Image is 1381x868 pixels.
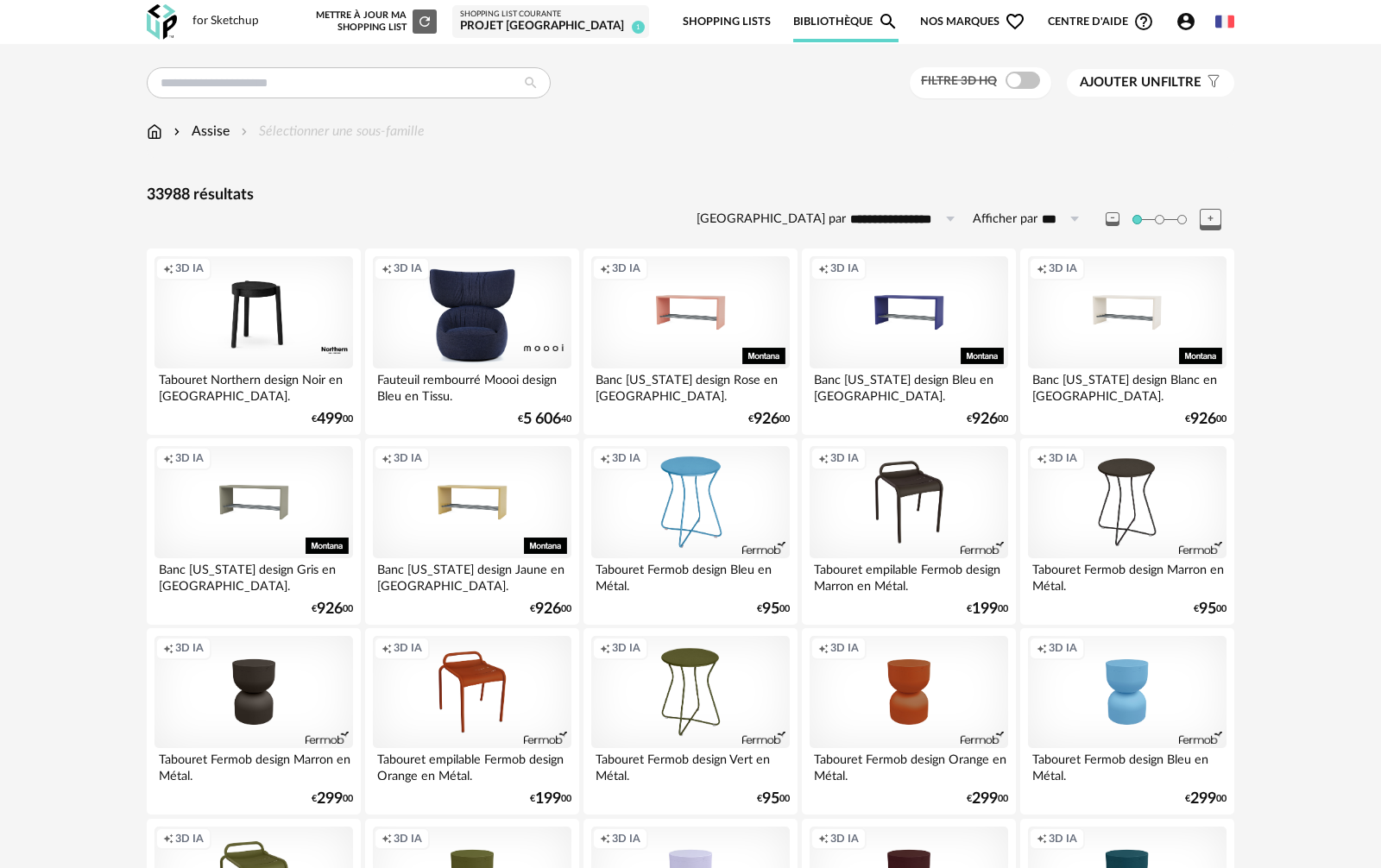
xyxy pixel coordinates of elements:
a: Creation icon 3D IA Banc [US_STATE] design Bleu en [GEOGRAPHIC_DATA]. €92600 [802,248,1016,435]
div: Tabouret Fermob design Marron en Métal. [154,748,353,783]
span: Creation icon [1037,832,1047,846]
span: Creation icon [600,261,610,275]
a: Creation icon 3D IA Tabouret Fermob design Vert en Métal. €9500 [583,628,798,815]
div: € 00 [748,413,790,425]
span: 3D IA [175,261,204,275]
span: Creation icon [382,451,392,465]
span: Creation icon [382,832,392,846]
button: Ajouter unfiltre Filter icon [1067,69,1234,97]
span: 926 [972,413,998,425]
a: Creation icon 3D IA Tabouret empilable Fermob design Marron en Métal. €19900 [802,438,1016,625]
div: Banc [US_STATE] design Jaune en [GEOGRAPHIC_DATA]. [373,558,571,593]
span: Ajouter un [1080,76,1161,89]
span: Creation icon [818,261,829,275]
div: Tabouret Fermob design Bleu en Métal. [591,558,790,593]
img: OXP [147,4,177,40]
span: Account Circle icon [1176,11,1196,32]
span: 3D IA [612,261,640,275]
span: 3D IA [1049,451,1077,465]
a: Shopping List courante Projet [GEOGRAPHIC_DATA] 1 [460,9,641,35]
span: 3D IA [175,832,204,846]
label: [GEOGRAPHIC_DATA] par [697,211,846,228]
span: 3D IA [830,451,859,465]
span: Creation icon [163,451,173,465]
a: Shopping Lists [683,2,771,42]
div: Tabouret empilable Fermob design Marron en Métal. [810,558,1008,593]
img: fr [1215,12,1234,31]
div: € 00 [1185,413,1227,425]
div: for Sketchup [192,14,259,29]
span: 926 [535,603,561,615]
span: 499 [317,413,343,425]
div: Fauteuil rembourré Moooi design Bleu en Tissu. [373,368,571,403]
div: € 00 [530,603,571,615]
span: 3D IA [830,832,859,846]
img: svg+xml;base64,PHN2ZyB3aWR0aD0iMTYiIGhlaWdodD0iMTciIHZpZXdCb3g9IjAgMCAxNiAxNyIgZmlsbD0ibm9uZSIgeG... [147,122,162,142]
span: Creation icon [382,261,392,275]
div: Tabouret Fermob design Vert en Métal. [591,748,790,783]
div: € 40 [518,413,571,425]
span: Creation icon [382,641,392,655]
a: Creation icon 3D IA Tabouret Northern design Noir en [GEOGRAPHIC_DATA]. €49900 [147,248,361,435]
span: filtre [1080,74,1201,91]
div: Tabouret empilable Fermob design Orange en Métal. [373,748,571,783]
span: Creation icon [818,641,829,655]
a: Creation icon 3D IA Tabouret empilable Fermob design Orange en Métal. €19900 [365,628,579,815]
span: Filter icon [1201,74,1221,91]
span: 3D IA [830,641,859,655]
a: Creation icon 3D IA Tabouret Fermob design Marron en Métal. €9500 [1020,438,1234,625]
div: Banc [US_STATE] design Blanc en [GEOGRAPHIC_DATA]. [1028,368,1227,403]
div: € 00 [967,603,1008,615]
span: 3D IA [175,641,204,655]
span: Magnify icon [878,11,899,32]
div: € 00 [1185,793,1227,805]
span: 299 [1190,793,1216,805]
span: 3D IA [175,451,204,465]
span: Creation icon [1037,451,1047,465]
span: Filtre 3D HQ [921,75,997,87]
a: Creation icon 3D IA Banc [US_STATE] design Rose en [GEOGRAPHIC_DATA]. €92600 [583,248,798,435]
span: Creation icon [1037,261,1047,275]
span: Heart Outline icon [1005,11,1025,32]
div: € 00 [757,793,790,805]
span: 95 [1199,603,1216,615]
span: 299 [317,793,343,805]
div: Banc [US_STATE] design Bleu en [GEOGRAPHIC_DATA]. [810,368,1008,403]
span: 5 606 [523,413,561,425]
a: Creation icon 3D IA Banc [US_STATE] design Blanc en [GEOGRAPHIC_DATA]. €92600 [1020,248,1234,435]
span: 3D IA [1049,261,1077,275]
a: Creation icon 3D IA Tabouret Fermob design Marron en Métal. €29900 [147,628,361,815]
div: Mettre à jour ma Shopping List [312,9,437,34]
span: 3D IA [394,641,422,655]
div: Tabouret Fermob design Marron en Métal. [1028,558,1227,593]
a: Creation icon 3D IA Banc [US_STATE] design Jaune en [GEOGRAPHIC_DATA]. €92600 [365,438,579,625]
div: Tabouret Fermob design Bleu en Métal. [1028,748,1227,783]
div: Projet [GEOGRAPHIC_DATA] [460,19,641,35]
div: € 00 [967,413,1008,425]
span: Creation icon [818,451,829,465]
span: 3D IA [394,451,422,465]
span: 3D IA [1049,832,1077,846]
span: Creation icon [600,832,610,846]
div: Banc [US_STATE] design Gris en [GEOGRAPHIC_DATA]. [154,558,353,593]
span: Nos marques [920,2,1025,42]
a: Creation icon 3D IA Fauteuil rembourré Moooi design Bleu en Tissu. €5 60640 [365,248,579,435]
div: € 00 [312,413,353,425]
span: 3D IA [612,832,640,846]
div: Shopping List courante [460,9,641,20]
span: 95 [762,793,779,805]
a: Creation icon 3D IA Tabouret Fermob design Bleu en Métal. €29900 [1020,628,1234,815]
span: Account Circle icon [1176,11,1204,32]
span: 926 [1190,413,1216,425]
div: Assise [170,122,230,142]
span: Creation icon [163,832,173,846]
div: € 00 [312,603,353,615]
label: Afficher par [973,211,1037,228]
div: € 00 [1194,603,1227,615]
div: € 00 [312,793,353,805]
a: Creation icon 3D IA Tabouret Fermob design Orange en Métal. €29900 [802,628,1016,815]
div: Banc [US_STATE] design Rose en [GEOGRAPHIC_DATA]. [591,368,790,403]
a: BibliothèqueMagnify icon [793,2,899,42]
span: 299 [972,793,998,805]
span: Creation icon [163,641,173,655]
